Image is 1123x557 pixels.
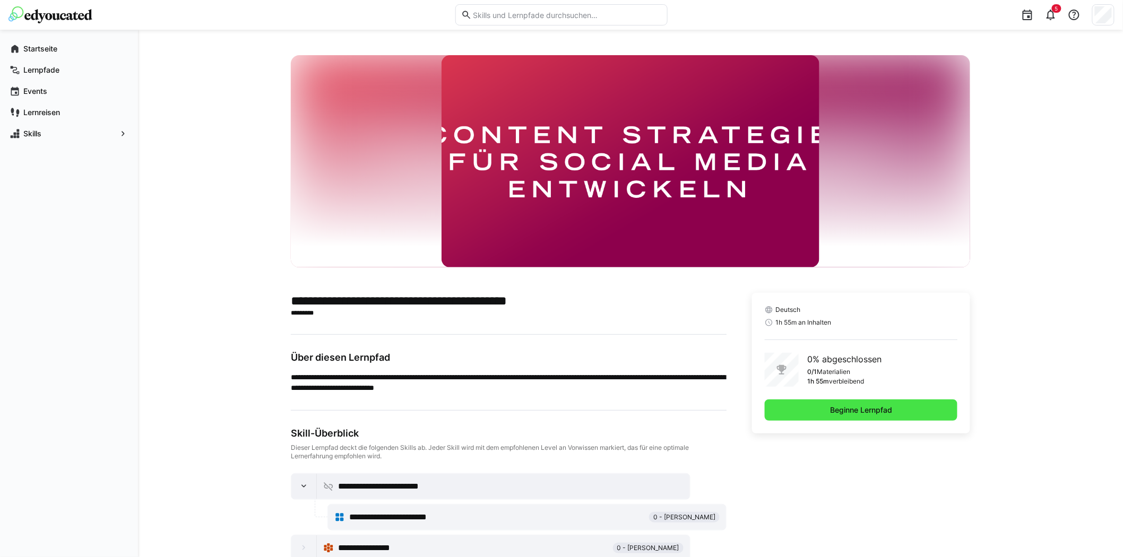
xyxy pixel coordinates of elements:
span: 0 - [PERSON_NAME] [617,544,679,552]
span: 1h 55m an Inhalten [775,318,831,327]
p: 1h 55m [807,377,829,386]
h3: Über diesen Lernpfad [291,352,727,363]
input: Skills und Lernpfade durchsuchen… [472,10,662,20]
div: Skill-Überblick [291,428,727,439]
p: 0/1 [807,368,817,376]
div: Dieser Lernpfad deckt die folgenden Skills ab. Jeder Skill wird mit dem empfohlenen Level an Vorw... [291,443,727,460]
span: 5 [1055,5,1058,12]
span: Deutsch [775,306,800,314]
button: Beginne Lernpfad [765,399,957,421]
p: 0% abgeschlossen [807,353,882,365]
span: 0 - [PERSON_NAME] [653,513,715,521]
span: Beginne Lernpfad [828,405,894,415]
p: Materialien [817,368,850,376]
p: verbleibend [829,377,864,386]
